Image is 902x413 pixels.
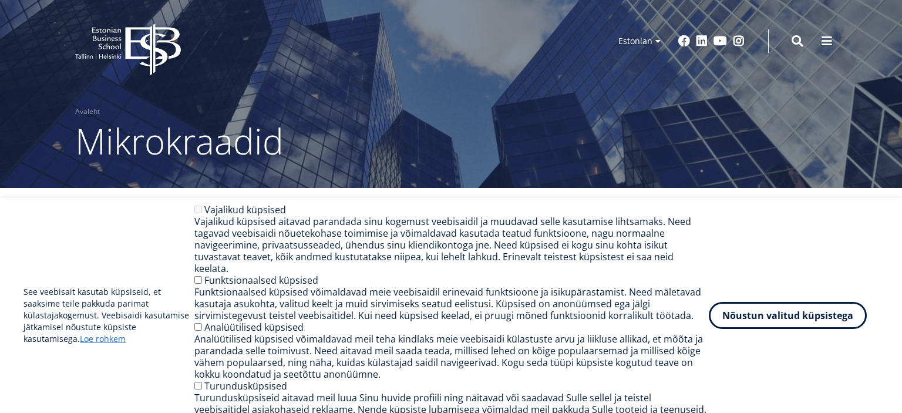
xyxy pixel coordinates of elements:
[194,286,709,321] div: Funktsionaalsed küpsised võimaldavad meie veebisaidil erinevaid funktsioone ja isikupärastamist. ...
[194,216,709,274] div: Vajalikud küpsised aitavad parandada sinu kogemust veebisaidil ja muudavad selle kasutamise lihts...
[80,333,126,345] a: Loe rohkem
[75,106,100,117] a: Avaleht
[194,333,709,380] div: Analüütilised küpsised võimaldavad meil teha kindlaks meie veebisaidi külastuste arvu ja liikluse...
[696,35,708,47] a: Linkedin
[23,286,194,345] p: See veebisait kasutab küpsiseid, et saaksime teile pakkuda parimat külastajakogemust. Veebisaidi ...
[204,380,287,392] label: Turundusküpsised
[204,321,304,334] label: Analüütilised küpsised
[709,302,867,329] button: Nõustun valitud küpsistega
[713,35,727,47] a: Youtube
[75,117,284,165] span: Mikrokraadid
[678,35,690,47] a: Facebook
[204,274,318,287] label: Funktsionaalsed küpsised
[733,35,745,47] a: Instagram
[204,203,286,216] label: Vajalikud küpsised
